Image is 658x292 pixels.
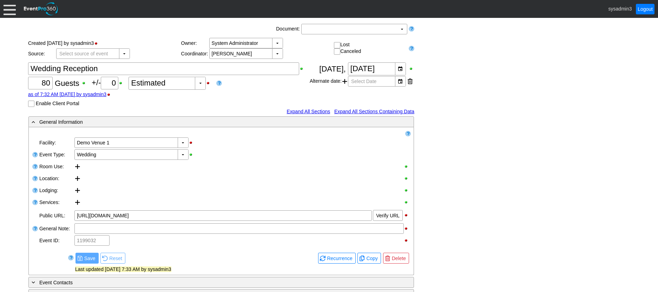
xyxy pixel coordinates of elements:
a: Expand All Sections Containing Data [334,109,414,114]
div: Hide Public URL when printing; click to show Public URL when printing. [404,213,410,218]
div: Show Lodging when printing; click to hide Lodging when printing. [404,188,410,193]
span: Event Contacts [39,280,73,285]
div: Created [DATE] by sysadmin3 [28,38,181,48]
div: Room Use: [39,161,74,172]
span: Delete [385,254,407,262]
span: Select Date [350,76,378,86]
div: Show Plus/Minus Count when printing; click to hide Plus/Minus Count when printing. [118,81,126,86]
div: Add room [74,161,81,172]
span: [DATE], [319,64,346,73]
span: Save [77,254,97,262]
div: Hide Guest Count Stamp when printing; click to show Guest Count Stamp when printing. [106,92,114,97]
div: Alternate date: [310,75,414,87]
div: Show Guest Count when printing; click to hide Guest Count when printing. [81,81,90,86]
span: Guests [55,79,79,87]
span: Delete [390,255,407,262]
div: Add service [74,197,81,208]
span: Save [83,255,97,262]
div: Facility: [39,137,74,149]
div: Public URL: [39,210,74,223]
div: Document: [275,24,301,34]
div: Owner: [181,40,209,46]
span: Copy [359,254,379,262]
img: EventPro360 [23,1,59,17]
div: Coordinator: [181,51,209,56]
div: Show Location when printing; click to hide Location when printing. [404,176,410,181]
span: Reset [108,255,124,262]
span: Last updated [DATE] 7:33 AM by sysadmin3 [75,266,171,272]
div: Lost Canceled [334,42,406,55]
span: Select source of event [58,49,110,59]
div: Menu: Click or 'Crtl+M' to toggle menu open/close [4,3,16,15]
span: Copy [365,255,379,262]
div: Add room [74,173,81,184]
span: Recurrence [325,255,354,262]
span: sysadmin3 [608,6,632,11]
div: Hide Guest Count Status when printing; click to show Guest Count Status when printing. [206,81,214,86]
div: Show Services when printing; click to hide Services when printing. [404,200,410,205]
div: Event Type: [39,149,74,161]
span: Verify URL [375,212,401,219]
span: +/- [92,78,129,87]
div: Show Event Type when printing; click to hide Event Type when printing. [189,152,197,157]
span: General Information [39,119,83,125]
div: Hide Status Bar when printing; click to show Status Bar when printing. [94,41,102,46]
div: General Note: [39,223,74,235]
span: Recurrence [320,254,354,262]
span: Reset [102,254,124,262]
div: Hide Event ID when printing; click to show Event ID when printing. [404,238,410,243]
label: Enable Client Portal [36,101,79,106]
a: Logout [636,4,654,14]
div: Location: [39,172,74,184]
div: Hide Facility when printing; click to show Facility when printing. [189,140,197,145]
div: Add lodging (or copy when double-clicked) [74,185,81,196]
div: Source: [28,51,56,56]
a: Expand All Sections [287,109,330,114]
div: Event Contacts [30,278,383,286]
div: Services: [39,196,74,208]
div: Show Event Date when printing; click to hide Event Date when printing. [409,66,414,71]
div: Hide Event Note when printing; click to show Event Note when printing. [404,226,410,231]
div: Remove this date [408,76,413,87]
div: Lodging: [39,184,74,196]
div: Show Room Use when printing; click to hide Room Use when printing. [404,164,410,169]
div: Show Event Title when printing; click to hide Event Title when printing. [299,66,307,71]
span: Add another alternate date [342,76,347,87]
a: as of 7:32 AM [DATE] by sysadmin3 [28,91,106,97]
div: General Information [30,118,383,126]
div: Event ID: [39,235,74,246]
